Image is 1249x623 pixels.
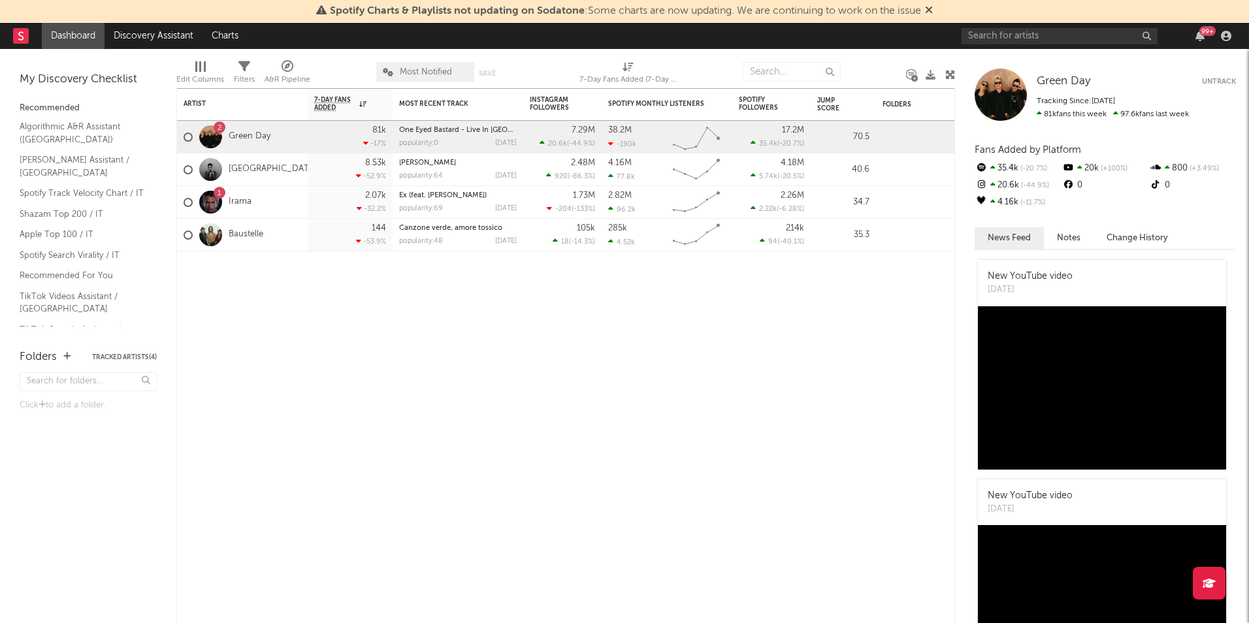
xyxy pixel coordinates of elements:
[399,225,517,232] div: Canzone verde, amore tossico
[975,227,1044,249] button: News Feed
[357,204,386,213] div: -32.2 %
[667,153,726,186] svg: Chart title
[1062,177,1148,194] div: 0
[667,121,726,153] svg: Chart title
[1195,31,1205,41] button: 99+
[372,224,386,232] div: 144
[495,140,517,147] div: [DATE]
[1037,76,1090,87] span: Green Day
[399,225,502,232] a: Canzone verde, amore tossico
[572,126,595,135] div: 7.29M
[608,126,632,135] div: 38.2M
[365,159,386,167] div: 8.53k
[1149,160,1236,177] div: 800
[561,238,569,246] span: 18
[1037,75,1090,88] a: Green Day
[781,159,804,167] div: 4.18M
[546,172,595,180] div: ( )
[356,172,386,180] div: -52.9 %
[988,503,1073,516] div: [DATE]
[20,120,144,146] a: Algorithmic A&R Assistant ([GEOGRAPHIC_DATA])
[234,56,255,93] div: Filters
[975,145,1081,155] span: Fans Added by Platform
[176,72,224,88] div: Edit Columns
[20,398,157,413] div: Click to add a folder.
[365,191,386,200] div: 2.07k
[399,205,443,212] div: popularity: 69
[1037,110,1189,118] span: 97.6k fans last week
[20,349,57,365] div: Folders
[570,173,593,180] span: -86.3 %
[883,101,981,108] div: Folders
[743,62,841,82] input: Search...
[399,159,517,167] div: Larry Hoover
[330,6,921,16] span: : Some charts are now updating. We are continuing to work on the issue
[20,268,144,283] a: Recommended For You
[817,97,850,112] div: Jump Score
[760,237,804,246] div: ( )
[229,131,270,142] a: Green Day
[817,129,869,145] div: 70.5
[779,140,802,148] span: -20.7 %
[1094,227,1181,249] button: Change History
[20,248,144,263] a: Spotify Search Virality / IT
[1037,110,1107,118] span: 81k fans this week
[759,206,777,213] span: 2.22k
[399,192,487,199] a: Ex (feat. [PERSON_NAME])
[20,101,157,116] div: Recommended
[988,270,1073,283] div: New YouTube video
[988,283,1073,296] div: [DATE]
[20,323,144,349] a: TikTok Sounds Assistant / [GEOGRAPHIC_DATA]
[569,140,593,148] span: -44.9 %
[314,96,356,112] span: 7-Day Fans Added
[608,205,636,214] div: 96.2k
[975,177,1062,194] div: 20.6k
[20,372,157,391] input: Search for folders...
[1062,160,1148,177] div: 20k
[548,140,567,148] span: 20.6k
[399,100,497,108] div: Most Recent Track
[579,56,677,93] div: 7-Day Fans Added (7-Day Fans Added)
[962,28,1158,44] input: Search for artists
[975,194,1062,211] div: 4.16k
[20,227,144,242] a: Apple Top 100 / IT
[495,172,517,180] div: [DATE]
[817,227,869,243] div: 35.3
[540,139,595,148] div: ( )
[42,23,105,49] a: Dashboard
[555,173,568,180] span: 920
[92,354,157,360] button: Tracked Artists(4)
[571,238,593,246] span: -14.3 %
[1018,199,1045,206] span: -11.7 %
[184,100,282,108] div: Artist
[20,186,144,200] a: Spotify Track Velocity Chart / IT
[667,186,726,219] svg: Chart title
[553,237,595,246] div: ( )
[759,173,777,180] span: 5.74k
[356,237,386,246] div: -53.9 %
[105,23,203,49] a: Discovery Assistant
[608,140,636,148] div: -190k
[20,207,144,221] a: Shazam Top 200 / IT
[975,160,1062,177] div: 35.4k
[495,205,517,212] div: [DATE]
[400,68,452,76] span: Most Notified
[1018,165,1047,172] span: -20.7 %
[399,172,443,180] div: popularity: 64
[1019,182,1049,189] span: -44.9 %
[751,172,804,180] div: ( )
[265,56,310,93] div: A&R Pipeline
[399,140,438,147] div: popularity: 0
[667,219,726,251] svg: Chart title
[399,238,443,245] div: popularity: 48
[399,192,517,199] div: Ex (feat. Elodie)
[234,72,255,88] div: Filters
[555,206,572,213] span: -204
[363,139,386,148] div: -17 %
[781,191,804,200] div: 2.26M
[751,204,804,213] div: ( )
[608,191,632,200] div: 2.82M
[20,289,144,316] a: TikTok Videos Assistant / [GEOGRAPHIC_DATA]
[330,6,585,16] span: Spotify Charts & Playlists not updating on Sodatone
[759,140,777,148] span: 35.4k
